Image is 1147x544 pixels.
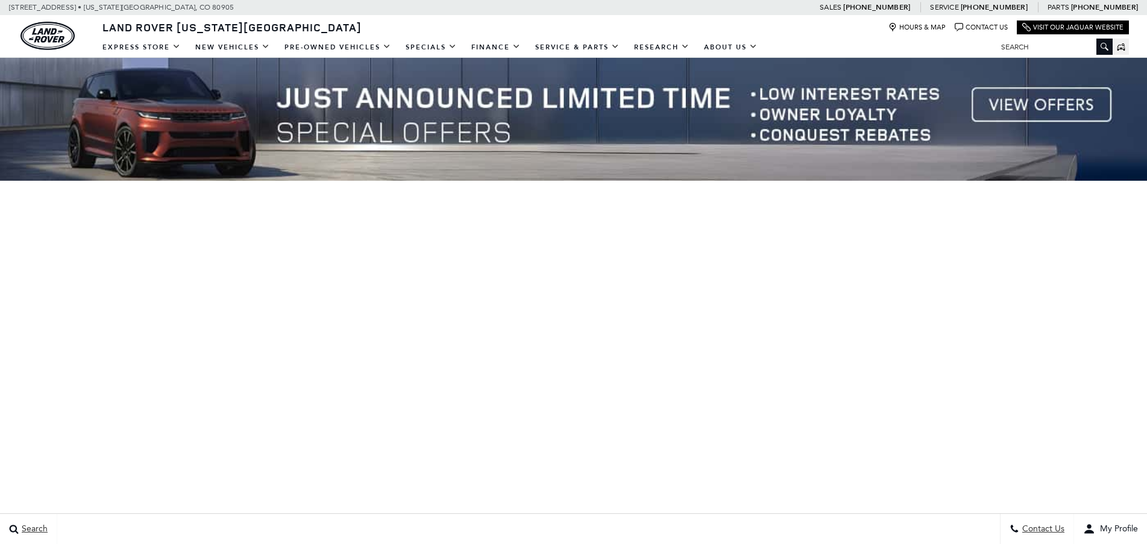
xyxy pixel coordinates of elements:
[1048,3,1069,11] span: Parts
[697,37,765,58] a: About Us
[1022,23,1123,32] a: Visit Our Jaguar Website
[19,524,48,534] span: Search
[888,23,946,32] a: Hours & Map
[20,22,75,50] img: Land Rover
[95,37,188,58] a: EXPRESS STORE
[277,37,398,58] a: Pre-Owned Vehicles
[188,37,277,58] a: New Vehicles
[1071,2,1138,12] a: [PHONE_NUMBER]
[398,37,464,58] a: Specials
[1095,524,1138,534] span: My Profile
[820,3,841,11] span: Sales
[1019,524,1064,534] span: Contact Us
[528,37,627,58] a: Service & Parts
[20,22,75,50] a: land-rover
[843,2,910,12] a: [PHONE_NUMBER]
[627,37,697,58] a: Research
[9,3,234,11] a: [STREET_ADDRESS] • [US_STATE][GEOGRAPHIC_DATA], CO 80905
[930,3,958,11] span: Service
[464,37,528,58] a: Finance
[961,2,1028,12] a: [PHONE_NUMBER]
[102,20,362,34] span: Land Rover [US_STATE][GEOGRAPHIC_DATA]
[955,23,1008,32] a: Contact Us
[992,40,1113,54] input: Search
[95,20,369,34] a: Land Rover [US_STATE][GEOGRAPHIC_DATA]
[95,37,765,58] nav: Main Navigation
[1074,514,1147,544] button: user-profile-menu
